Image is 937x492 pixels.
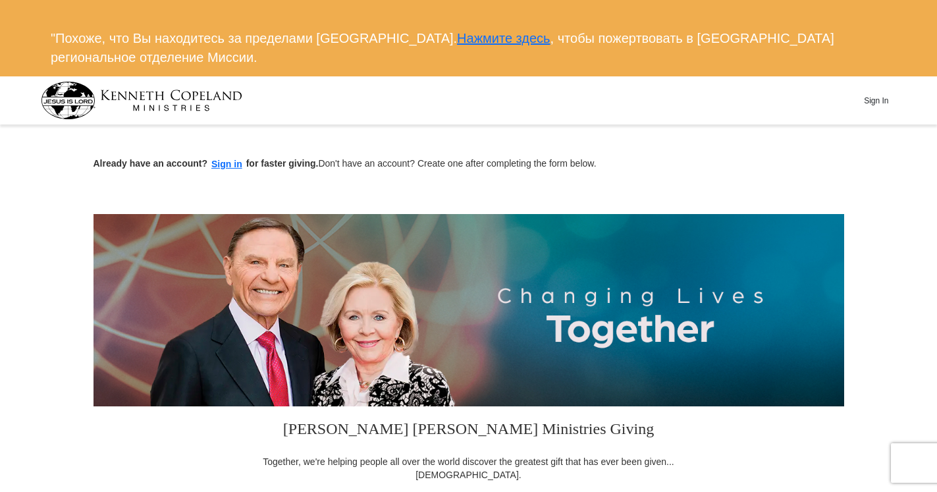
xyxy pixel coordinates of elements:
[207,157,246,172] button: Sign in
[457,31,550,45] a: Нажмите здесь
[857,90,896,111] button: Sign In
[255,406,683,455] h3: [PERSON_NAME] [PERSON_NAME] Ministries Giving
[94,158,319,169] strong: Already have an account? for faster giving.
[94,157,844,172] p: Don't have an account? Create one after completing the form below.
[41,19,896,76] div: "Похоже, что Вы находитесь за пределами [GEOGRAPHIC_DATA]. , чтобы пожертвовать в [GEOGRAPHIC_DAT...
[41,82,242,119] img: kcm-header-logo.svg
[255,455,683,481] div: Together, we're helping people all over the world discover the greatest gift that has ever been g...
